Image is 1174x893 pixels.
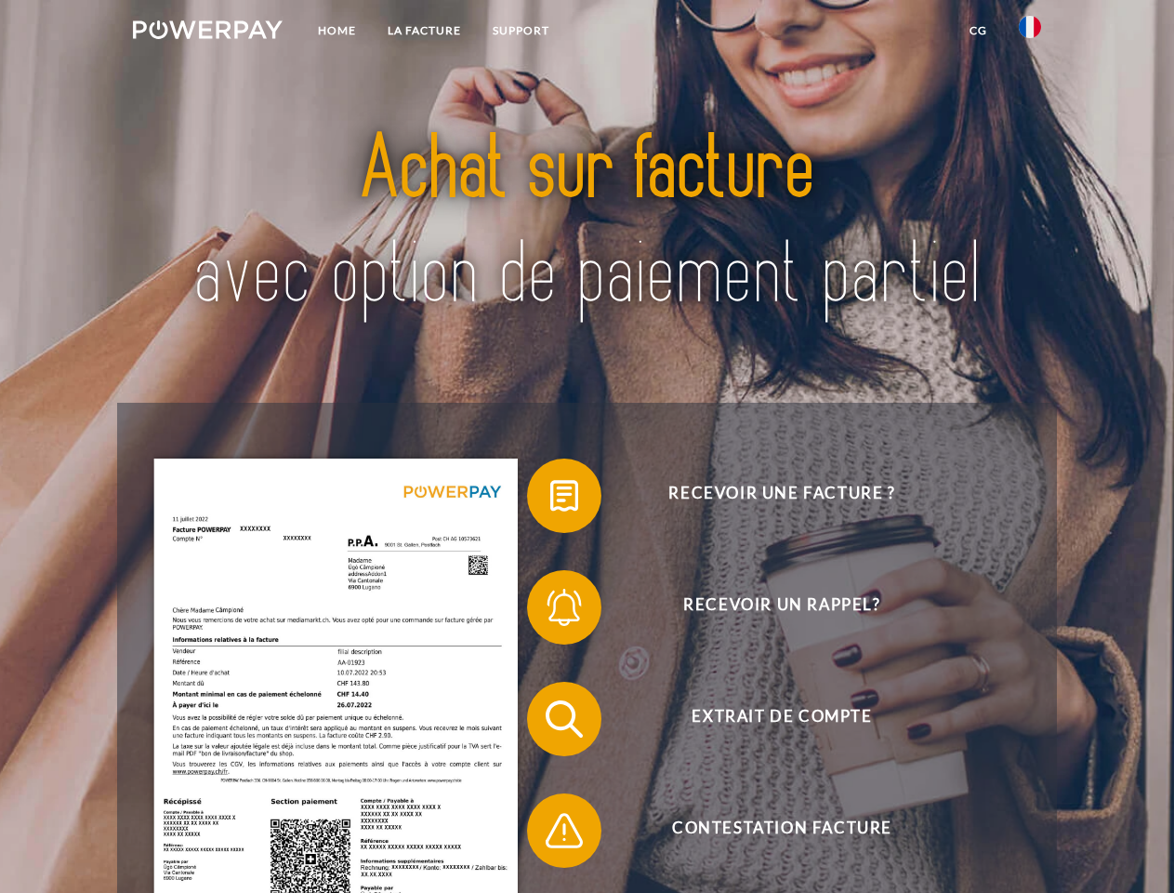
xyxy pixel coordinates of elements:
[554,570,1009,645] span: Recevoir un rappel?
[541,584,587,631] img: qb_bell.svg
[477,14,565,47] a: Support
[541,696,587,742] img: qb_search.svg
[527,682,1010,756] button: Extrait de compte
[178,89,996,356] img: title-powerpay_fr.svg
[372,14,477,47] a: LA FACTURE
[527,793,1010,868] button: Contestation Facture
[554,459,1009,533] span: Recevoir une facture ?
[954,14,1003,47] a: CG
[541,807,587,854] img: qb_warning.svg
[1019,16,1041,38] img: fr
[302,14,372,47] a: Home
[133,20,283,39] img: logo-powerpay-white.svg
[527,570,1010,645] button: Recevoir un rappel?
[527,459,1010,533] button: Recevoir une facture ?
[541,473,587,519] img: qb_bill.svg
[554,682,1009,756] span: Extrait de compte
[554,793,1009,868] span: Contestation Facture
